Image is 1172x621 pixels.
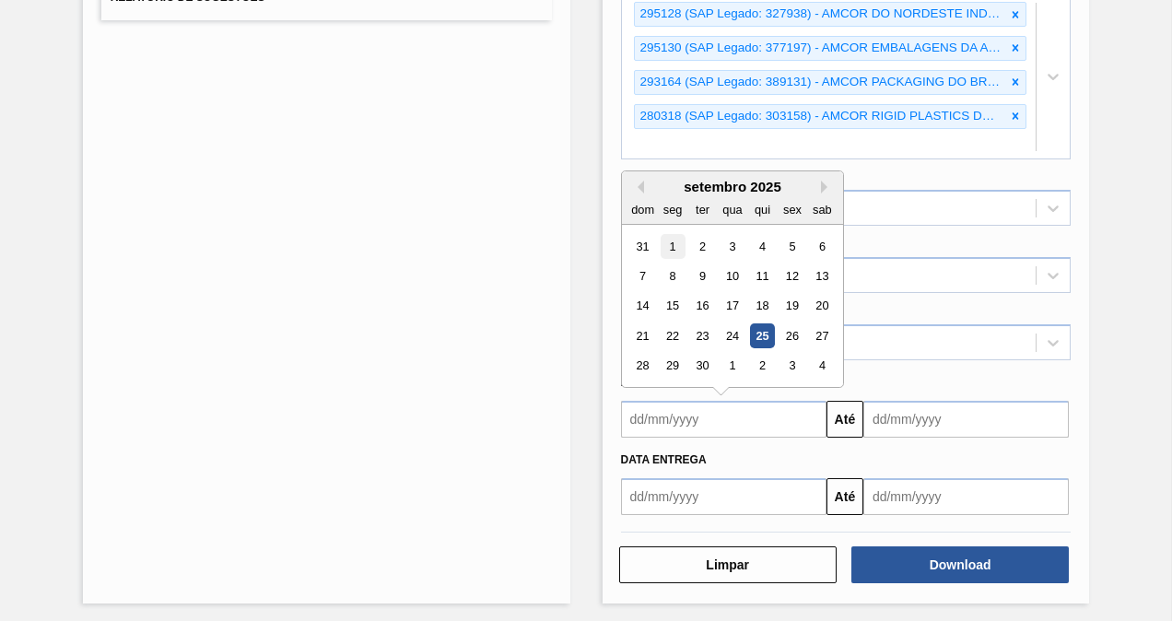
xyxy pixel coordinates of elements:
div: Choose domingo, 14 de setembro de 2025 [630,293,655,318]
div: Choose terça-feira, 2 de setembro de 2025 [689,233,714,258]
div: Choose sexta-feira, 5 de setembro de 2025 [779,233,804,258]
span: Data entrega [621,453,707,466]
div: Choose quinta-feira, 25 de setembro de 2025 [749,323,774,348]
div: qua [720,196,744,221]
div: Choose sábado, 4 de outubro de 2025 [809,353,834,378]
div: Choose quinta-feira, 18 de setembro de 2025 [749,293,774,318]
div: ter [689,196,714,221]
button: Download [851,546,1069,583]
div: Choose quarta-feira, 1 de outubro de 2025 [720,353,744,378]
div: 280318 (SAP Legado: 303158) - AMCOR RIGID PLASTICS DO BRASIL LTDA [635,105,1006,128]
div: Choose domingo, 31 de agosto de 2025 [630,233,655,258]
div: Choose sábado, 20 de setembro de 2025 [809,293,834,318]
button: Next Month [821,181,834,193]
div: dom [630,196,655,221]
div: Choose terça-feira, 16 de setembro de 2025 [689,293,714,318]
div: Choose sábado, 13 de setembro de 2025 [809,264,834,288]
div: Choose sábado, 6 de setembro de 2025 [809,233,834,258]
div: sex [779,196,804,221]
div: Choose segunda-feira, 29 de setembro de 2025 [660,353,685,378]
div: Choose sábado, 27 de setembro de 2025 [809,323,834,348]
input: dd/mm/yyyy [621,478,826,515]
button: Até [826,478,863,515]
div: Choose quarta-feira, 24 de setembro de 2025 [720,323,744,348]
div: Choose quinta-feira, 4 de setembro de 2025 [749,233,774,258]
div: Choose quinta-feira, 11 de setembro de 2025 [749,264,774,288]
div: Choose terça-feira, 9 de setembro de 2025 [689,264,714,288]
div: month 2025-09 [627,231,837,381]
input: dd/mm/yyyy [621,401,826,438]
div: 295128 (SAP Legado: 327938) - AMCOR DO NORDESTE INDUSTRIA E [635,3,1006,26]
div: Choose sexta-feira, 26 de setembro de 2025 [779,323,804,348]
div: Choose segunda-feira, 1 de setembro de 2025 [660,233,685,258]
div: Choose domingo, 7 de setembro de 2025 [630,264,655,288]
div: Choose domingo, 28 de setembro de 2025 [630,353,655,378]
div: Choose segunda-feira, 22 de setembro de 2025 [660,323,685,348]
div: 293164 (SAP Legado: 389131) - AMCOR PACKAGING DO BRASIL LTDA [635,71,1006,94]
div: Choose sexta-feira, 12 de setembro de 2025 [779,264,804,288]
div: Choose quinta-feira, 2 de outubro de 2025 [749,353,774,378]
div: Choose segunda-feira, 15 de setembro de 2025 [660,293,685,318]
div: Choose quarta-feira, 10 de setembro de 2025 [720,264,744,288]
div: Choose terça-feira, 23 de setembro de 2025 [689,323,714,348]
div: Choose quarta-feira, 3 de setembro de 2025 [720,233,744,258]
input: dd/mm/yyyy [863,401,1069,438]
input: dd/mm/yyyy [863,478,1069,515]
div: sab [809,196,834,221]
div: Choose terça-feira, 30 de setembro de 2025 [689,353,714,378]
div: Choose sexta-feira, 19 de setembro de 2025 [779,293,804,318]
div: seg [660,196,685,221]
div: Choose quarta-feira, 17 de setembro de 2025 [720,293,744,318]
div: 295130 (SAP Legado: 377197) - AMCOR EMBALAGENS DA AMAZONIA SA [635,37,1006,60]
div: Choose segunda-feira, 8 de setembro de 2025 [660,264,685,288]
div: Choose sexta-feira, 3 de outubro de 2025 [779,353,804,378]
div: Choose domingo, 21 de setembro de 2025 [630,323,655,348]
button: Limpar [619,546,837,583]
div: setembro 2025 [622,179,843,194]
button: Previous Month [631,181,644,193]
div: qui [749,196,774,221]
button: Até [826,401,863,438]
